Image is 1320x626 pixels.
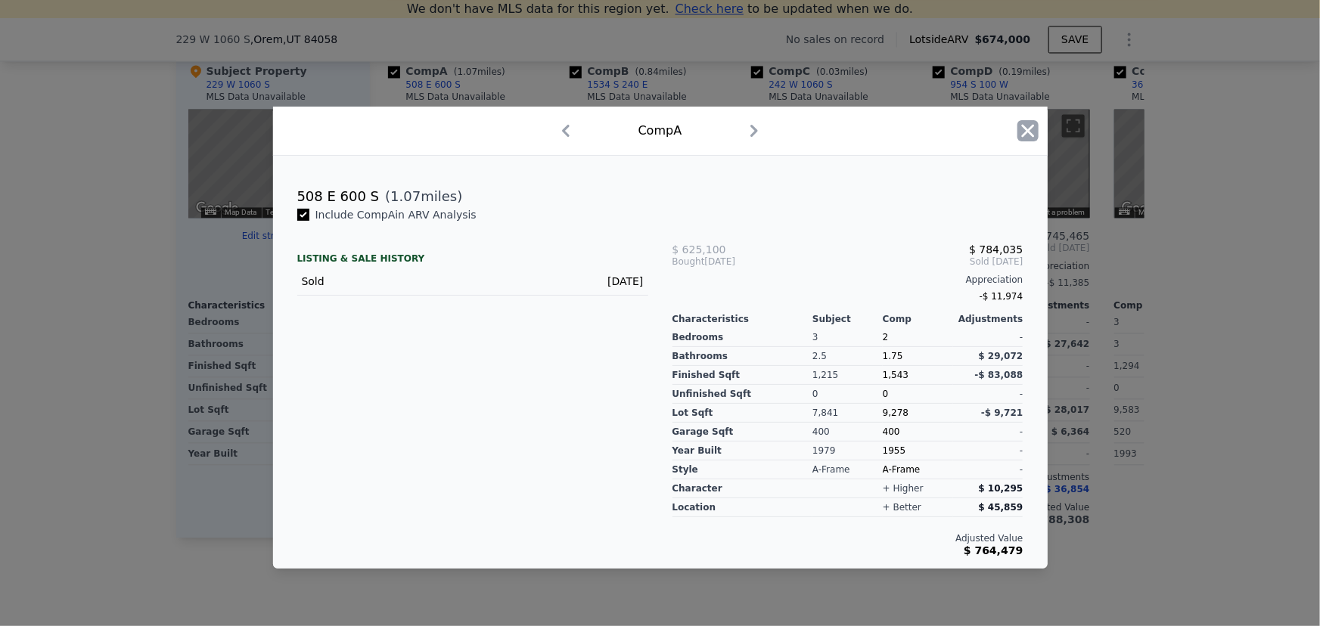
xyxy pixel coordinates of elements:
[672,256,790,268] div: [DATE]
[812,442,883,460] div: 1979
[297,253,648,268] div: LISTING & SALE HISTORY
[812,385,883,404] div: 0
[883,442,953,460] div: 1955
[302,274,461,289] div: Sold
[883,332,889,342] span: 2
[981,408,1023,418] span: -$ 9,721
[672,460,813,479] div: Style
[638,122,682,140] div: Comp A
[297,186,380,207] div: 508 E 600 S
[672,243,726,256] span: $ 625,100
[979,502,1023,513] span: $ 45,859
[672,347,813,366] div: Bathrooms
[969,243,1023,256] span: $ 784,035
[672,479,813,498] div: character
[979,483,1023,494] span: $ 10,295
[883,347,953,366] div: 1.75
[789,256,1023,268] span: Sold [DATE]
[975,370,1023,380] span: -$ 83,088
[883,408,908,418] span: 9,278
[390,188,421,204] span: 1.07
[883,389,889,399] span: 0
[672,442,813,460] div: Year Built
[964,544,1023,556] span: $ 764,479
[812,366,883,385] div: 1,215
[812,347,883,366] div: 2.5
[672,328,813,347] div: Bedrooms
[672,366,813,385] div: Finished Sqft
[309,209,483,221] span: Include Comp A in ARV Analysis
[883,370,908,380] span: 1,543
[672,274,1023,286] div: Appreciation
[379,186,462,207] span: ( miles)
[672,498,813,517] div: location
[672,313,813,325] div: Characteristics
[883,460,953,479] div: A-Frame
[953,313,1023,325] div: Adjustments
[953,385,1023,404] div: -
[953,423,1023,442] div: -
[812,404,883,423] div: 7,841
[672,385,813,404] div: Unfinished Sqft
[812,423,883,442] div: 400
[953,442,1023,460] div: -
[672,532,1023,544] div: Adjusted Value
[564,274,644,289] div: [DATE]
[953,460,1023,479] div: -
[672,423,813,442] div: Garage Sqft
[812,328,883,347] div: 3
[979,351,1023,361] span: $ 29,072
[883,426,900,437] span: 400
[672,404,813,423] div: Lot Sqft
[812,460,883,479] div: A-Frame
[883,501,921,513] div: + better
[812,313,883,325] div: Subject
[980,291,1023,302] span: -$ 11,974
[672,256,705,268] span: Bought
[953,328,1023,347] div: -
[883,313,953,325] div: Comp
[883,482,924,494] div: + higher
